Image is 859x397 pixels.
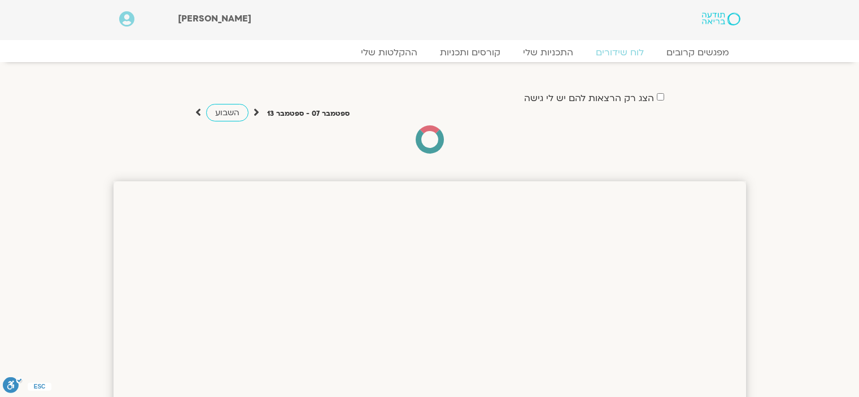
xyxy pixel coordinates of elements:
[429,47,512,58] a: קורסים ותכניות
[119,47,740,58] nav: Menu
[524,93,654,103] label: הצג רק הרצאות להם יש לי גישה
[206,104,248,121] a: השבוע
[178,12,251,25] span: [PERSON_NAME]
[215,107,239,118] span: השבוע
[655,47,740,58] a: מפגשים קרובים
[585,47,655,58] a: לוח שידורים
[350,47,429,58] a: ההקלטות שלי
[267,108,350,120] p: ספטמבר 07 - ספטמבר 13
[512,47,585,58] a: התכניות שלי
